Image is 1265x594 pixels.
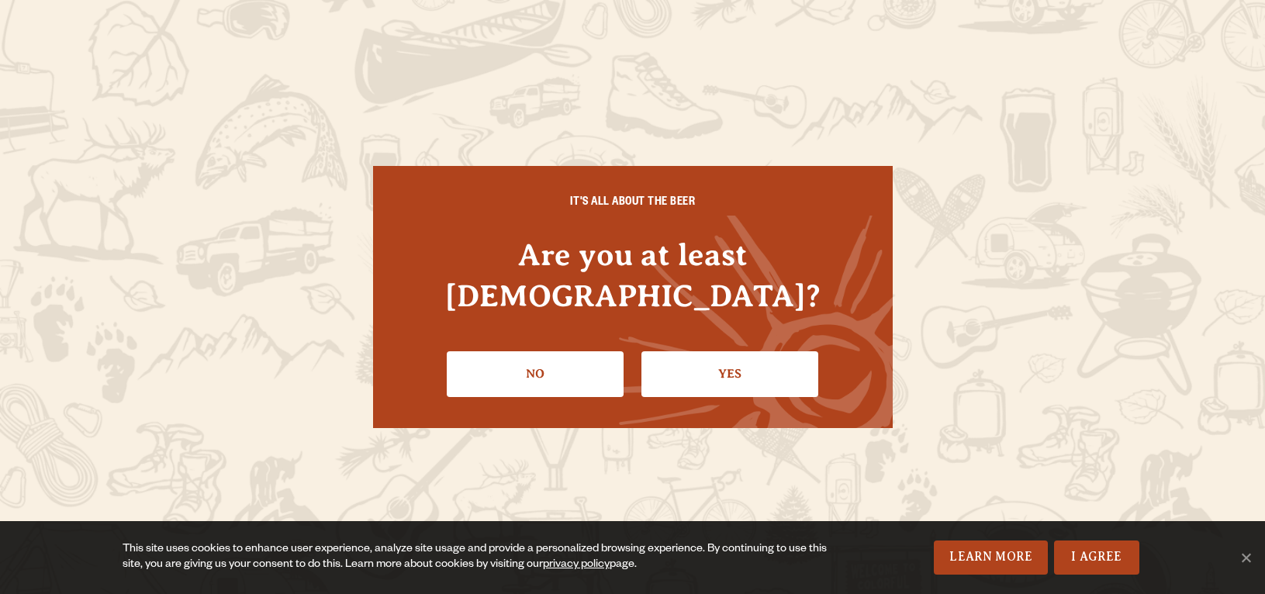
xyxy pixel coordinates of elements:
div: This site uses cookies to enhance user experience, analyze site usage and provide a personalized ... [123,542,835,573]
a: Learn More [934,540,1048,575]
a: privacy policy [543,559,610,572]
a: No [447,351,624,396]
span: No [1238,550,1253,565]
a: I Agree [1054,540,1139,575]
h6: IT'S ALL ABOUT THE BEER [404,197,862,211]
h4: Are you at least [DEMOGRAPHIC_DATA]? [404,234,862,316]
a: Confirm I'm 21 or older [641,351,818,396]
